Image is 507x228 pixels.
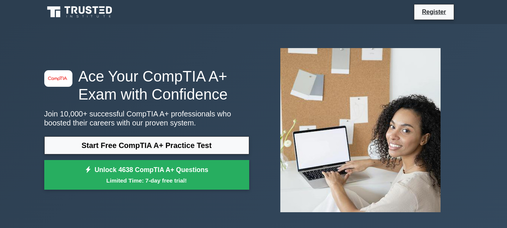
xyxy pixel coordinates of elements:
[44,109,249,127] p: Join 10,000+ successful CompTIA A+ professionals who boosted their careers with our proven system.
[54,176,240,185] small: Limited Time: 7-day free trial!
[44,160,249,190] a: Unlock 4638 CompTIA A+ QuestionsLimited Time: 7-day free trial!
[417,7,450,17] a: Register
[44,136,249,154] a: Start Free CompTIA A+ Practice Test
[44,67,249,103] h1: Ace Your CompTIA A+ Exam with Confidence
